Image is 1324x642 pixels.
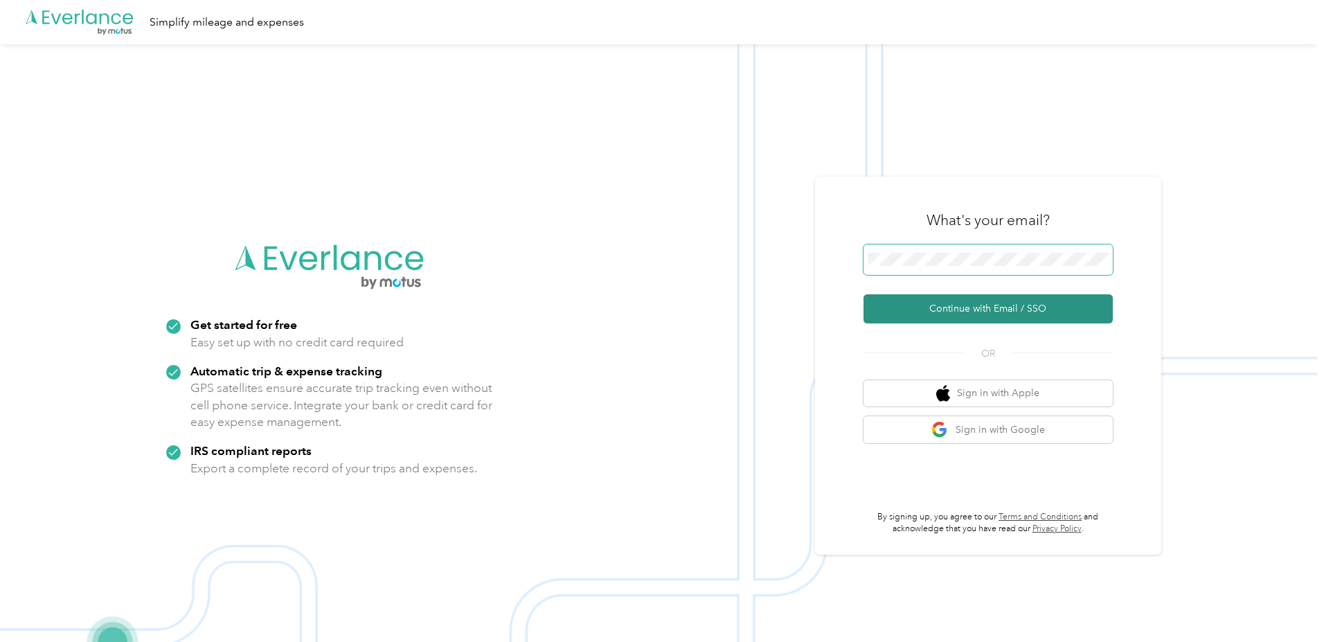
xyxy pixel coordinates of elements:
[931,421,949,438] img: google logo
[864,511,1113,535] p: By signing up, you agree to our and acknowledge that you have read our .
[999,512,1082,522] a: Terms and Conditions
[190,460,477,477] p: Export a complete record of your trips and expenses.
[190,364,382,378] strong: Automatic trip & expense tracking
[190,443,312,458] strong: IRS compliant reports
[864,380,1113,407] button: apple logoSign in with Apple
[190,380,493,431] p: GPS satellites ensure accurate trip tracking even without cell phone service. Integrate your bank...
[864,416,1113,443] button: google logoSign in with Google
[190,334,404,351] p: Easy set up with no credit card required
[964,346,1012,361] span: OR
[936,385,950,402] img: apple logo
[190,317,297,332] strong: Get started for free
[1032,524,1082,534] a: Privacy Policy
[927,211,1050,230] h3: What's your email?
[150,14,304,31] div: Simplify mileage and expenses
[864,294,1113,323] button: Continue with Email / SSO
